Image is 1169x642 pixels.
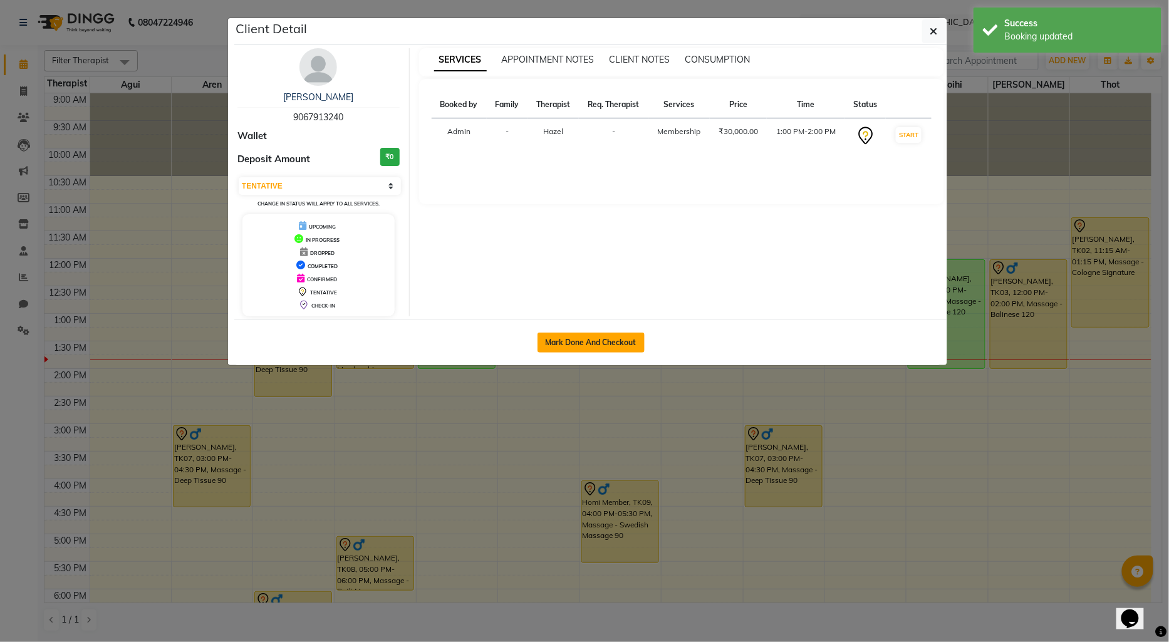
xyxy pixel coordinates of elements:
[845,91,886,118] th: Status
[257,200,380,207] small: Change in status will apply to all services.
[896,127,922,143] button: START
[432,118,487,154] td: Admin
[237,129,267,143] span: Wallet
[538,333,645,353] button: Mark Done And Checkout
[1005,30,1152,43] div: Booking updated
[434,49,487,71] span: SERVICES
[685,54,751,65] span: CONSUMPTION
[236,19,307,38] h5: Client Detail
[767,118,845,154] td: 1:00 PM-2:00 PM
[1116,592,1156,629] iframe: chat widget
[710,91,767,118] th: Price
[656,126,702,137] div: Membership
[311,303,335,309] span: CHECK-IN
[717,126,759,137] div: ₹30,000.00
[579,91,648,118] th: Req. Therapist
[283,91,353,103] a: [PERSON_NAME]
[543,127,563,136] span: Hazel
[648,91,710,118] th: Services
[487,118,527,154] td: -
[487,91,527,118] th: Family
[307,276,337,282] span: CONFIRMED
[306,237,340,243] span: IN PROGRESS
[310,250,335,256] span: DROPPED
[767,91,845,118] th: Time
[299,48,337,86] img: avatar
[579,118,648,154] td: -
[610,54,670,65] span: CLIENT NOTES
[502,54,595,65] span: APPOINTMENT NOTES
[310,289,337,296] span: TENTATIVE
[380,148,400,166] h3: ₹0
[1005,17,1152,30] div: Success
[432,91,487,118] th: Booked by
[293,111,343,123] span: 9067913240
[309,224,336,230] span: UPCOMING
[527,91,579,118] th: Therapist
[237,152,310,167] span: Deposit Amount
[308,263,338,269] span: COMPLETED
